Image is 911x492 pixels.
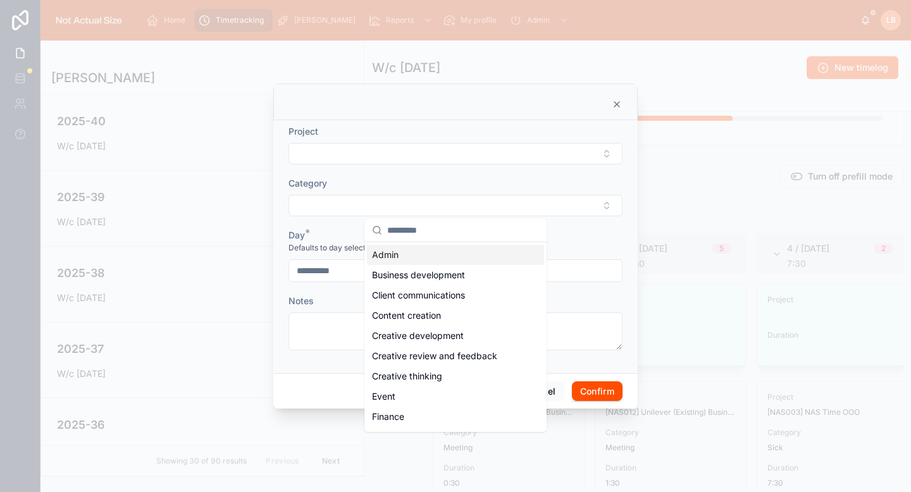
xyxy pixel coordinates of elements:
[372,431,384,443] span: HR
[372,350,497,362] span: Creative review and feedback
[372,410,404,423] span: Finance
[372,289,465,302] span: Client communications
[288,243,404,253] span: Defaults to day selected in week
[372,370,442,383] span: Creative thinking
[372,309,441,322] span: Content creation
[372,390,395,403] span: Event
[572,381,623,402] button: Confirm
[372,329,464,342] span: Creative development
[372,249,399,261] span: Admin
[288,178,327,188] span: Category
[288,143,623,164] button: Select Button
[288,295,314,306] span: Notes
[288,126,318,137] span: Project
[364,242,547,432] div: Suggestions
[372,269,465,281] span: Business development
[288,230,305,240] span: Day
[288,195,623,216] button: Select Button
